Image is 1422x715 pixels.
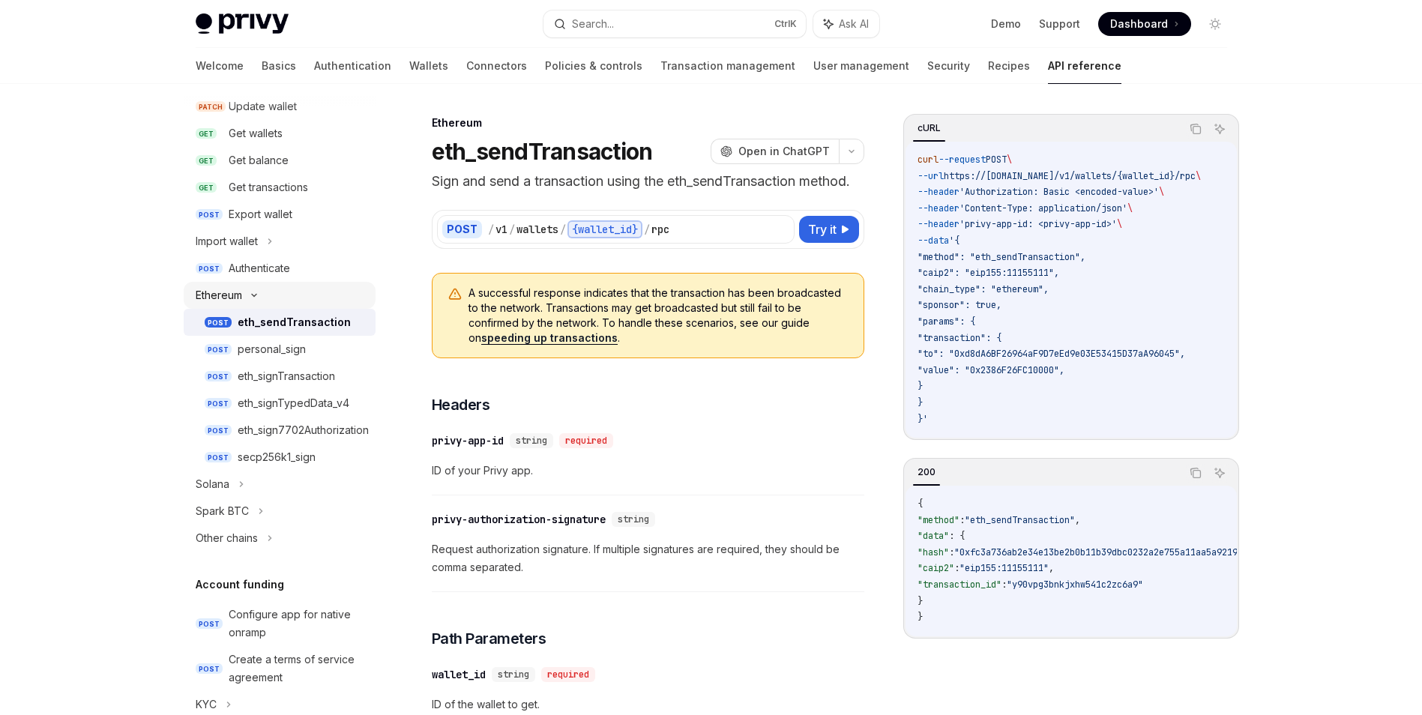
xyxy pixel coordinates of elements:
[205,452,232,463] span: POST
[918,186,959,198] span: --header
[944,170,1196,182] span: https://[DOMAIN_NAME]/v1/wallets/{wallet_id}/rpc
[229,651,367,687] div: Create a terms of service agreement
[918,611,923,623] span: }
[913,463,940,481] div: 200
[1049,562,1054,574] span: ,
[432,433,504,448] div: privy-app-id
[229,259,290,277] div: Authenticate
[954,562,959,574] span: :
[184,390,376,417] a: POSTeth_signTypedData_v4
[918,364,1064,376] span: "value": "0x2386F26FC10000",
[918,380,923,392] span: }
[196,618,223,630] span: POST
[1007,579,1143,591] span: "y90vpg3bnkjxhw541c2zc6a9"
[959,202,1127,214] span: 'Content-Type: application/json'
[1001,579,1007,591] span: :
[918,348,1185,360] span: "to": "0xd8dA6BF26964aF9D7eEd9e03E53415D37aA96045",
[918,413,928,425] span: }'
[196,232,258,250] div: Import wallet
[196,155,217,166] span: GET
[196,13,289,34] img: light logo
[572,15,614,33] div: Search...
[618,513,649,525] span: string
[238,394,349,412] div: eth_signTypedData_v4
[196,576,284,594] h5: Account funding
[1159,186,1164,198] span: \
[184,147,376,174] a: GETGet balance
[660,48,795,84] a: Transaction management
[918,202,959,214] span: --header
[1007,154,1012,166] span: \
[466,48,527,84] a: Connectors
[918,283,1049,295] span: "chain_type": "ethereum",
[813,48,909,84] a: User management
[432,462,864,480] span: ID of your Privy app.
[991,16,1021,31] a: Demo
[965,514,1075,526] span: "eth_sendTransaction"
[184,309,376,336] a: POSTeth_sendTransaction
[481,331,618,345] a: speeding up transactions
[196,696,217,714] div: KYC
[229,124,283,142] div: Get wallets
[927,48,970,84] a: Security
[238,448,316,466] div: secp256k1_sign
[1098,12,1191,36] a: Dashboard
[196,209,223,220] span: POST
[196,182,217,193] span: GET
[1039,16,1080,31] a: Support
[432,394,490,415] span: Headers
[432,115,864,130] div: Ethereum
[184,120,376,147] a: GETGet wallets
[567,220,642,238] div: {wallet_id}
[495,222,507,237] div: v1
[432,667,486,682] div: wallet_id
[196,529,258,547] div: Other chains
[184,255,376,282] a: POSTAuthenticate
[959,514,965,526] span: :
[541,667,595,682] div: required
[799,216,859,243] button: Try it
[448,287,463,302] svg: Warning
[229,606,367,642] div: Configure app for native onramp
[432,628,546,649] span: Path Parameters
[918,396,923,408] span: }
[196,663,223,675] span: POST
[918,546,949,558] span: "hash"
[560,222,566,237] div: /
[196,502,249,520] div: Spark BTC
[986,154,1007,166] span: POST
[918,267,1059,279] span: "caip2": "eip155:11155111",
[1048,48,1121,84] a: API reference
[184,444,376,471] a: POSTsecp256k1_sign
[913,119,945,137] div: cURL
[918,218,959,230] span: --header
[184,417,376,444] a: POSTeth_sign7702Authorization
[738,144,830,159] span: Open in ChatGPT
[262,48,296,84] a: Basics
[1110,16,1168,31] span: Dashboard
[1186,463,1205,483] button: Copy the contents from the code block
[488,222,494,237] div: /
[918,316,975,328] span: "params": {
[196,48,244,84] a: Welcome
[238,313,351,331] div: eth_sendTransaction
[432,696,864,714] span: ID of the wallet to get.
[205,425,232,436] span: POST
[432,540,864,576] span: Request authorization signature. If multiple signatures are required, they should be comma separa...
[813,10,879,37] button: Ask AI
[229,178,308,196] div: Get transactions
[229,205,292,223] div: Export wallet
[1210,463,1229,483] button: Ask AI
[988,48,1030,84] a: Recipes
[516,222,558,237] div: wallets
[918,299,1001,311] span: "sponsor": true,
[918,562,954,574] span: "caip2"
[939,154,986,166] span: --request
[184,336,376,363] a: POSTpersonal_sign
[238,367,335,385] div: eth_signTransaction
[545,48,642,84] a: Policies & controls
[205,344,232,355] span: POST
[184,601,376,646] a: POSTConfigure app for native onramp
[1196,170,1201,182] span: \
[509,222,515,237] div: /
